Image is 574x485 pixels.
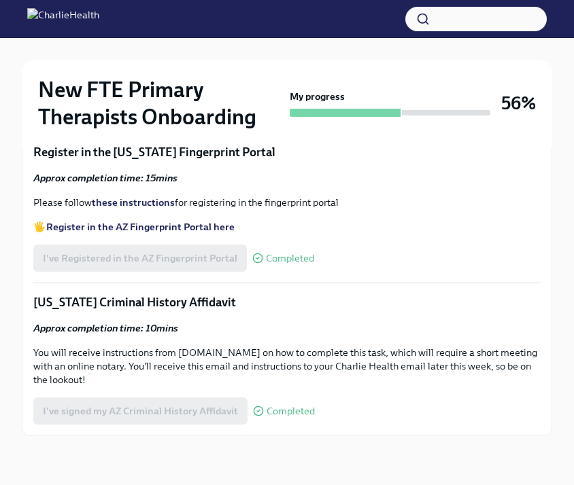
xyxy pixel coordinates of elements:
[33,294,541,310] p: [US_STATE] Criminal History Affidavit
[33,144,541,160] p: Register in the [US_STATE] Fingerprint Portal
[46,221,235,233] a: Register in the AZ Fingerprint Portal here
[33,346,541,387] p: You will receive instructions from [DOMAIN_NAME] on how to complete this task, which will require...
[38,76,284,130] h2: New FTE Primary Therapists Onboarding
[290,90,345,103] strong: My progress
[33,220,541,234] p: 🖐️
[267,406,315,416] span: Completed
[92,196,175,209] a: these instructions
[501,91,536,115] h3: 56%
[33,322,178,334] strong: Approx completion time: 10mins
[33,196,541,209] p: Please follow for registering in the fingerprint portal
[33,172,178,184] strong: Approx completion time: 15mins
[266,253,314,264] span: Completed
[27,8,99,30] img: CharlieHealth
